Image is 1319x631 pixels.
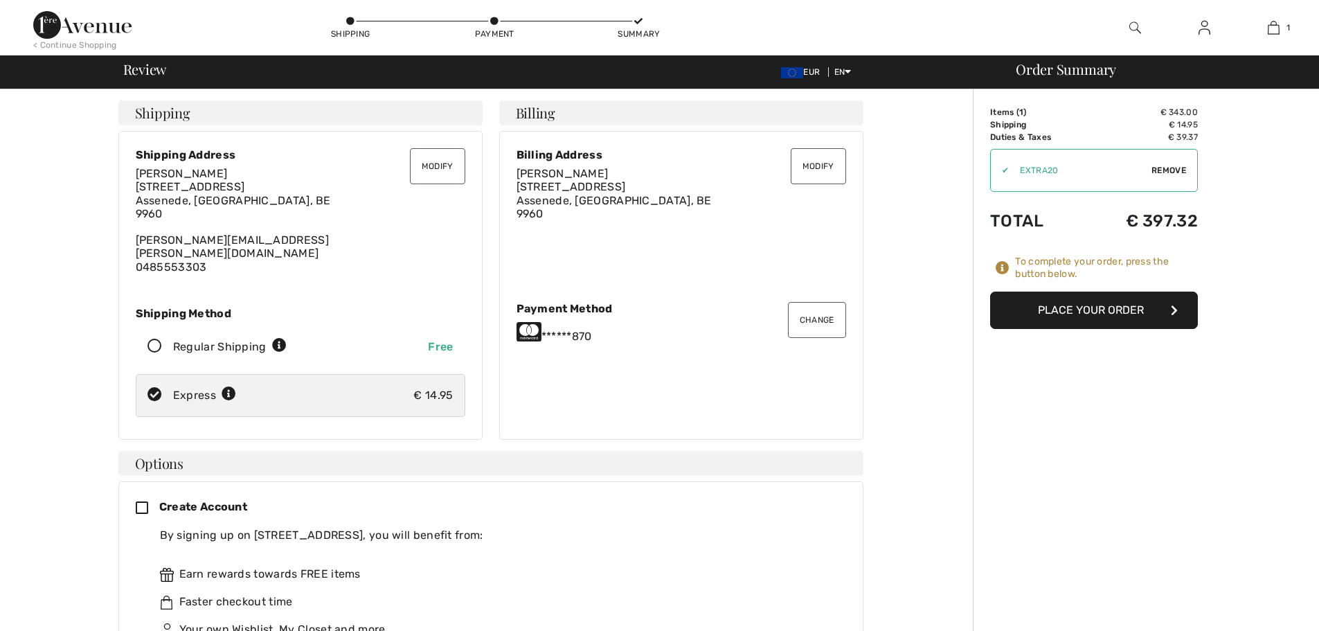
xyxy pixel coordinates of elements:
[990,118,1085,131] td: Shipping
[118,451,863,476] h4: Options
[1009,150,1151,191] input: Promo code
[1085,131,1198,143] td: € 39.37
[990,131,1085,143] td: Duties & Taxes
[136,307,465,320] div: Shipping Method
[1019,107,1023,117] span: 1
[990,292,1198,329] button: Place Your Order
[474,28,515,40] div: Payment
[160,566,835,583] div: Earn rewards towards FREE items
[1015,256,1198,281] div: To complete your order, press the button below.
[160,568,174,582] img: rewards.svg
[173,387,236,404] div: Express
[781,67,825,77] span: EUR
[517,180,712,220] span: [STREET_ADDRESS] Assenede, [GEOGRAPHIC_DATA], BE 9960
[1129,19,1141,36] img: search the website
[136,180,331,220] span: [STREET_ADDRESS] Assenede, [GEOGRAPHIC_DATA], BE 9960
[33,39,117,51] div: < Continue Shopping
[1268,19,1280,36] img: My Bag
[1085,106,1198,118] td: € 343.00
[781,67,803,78] img: Euro
[136,167,228,180] span: [PERSON_NAME]
[136,167,465,274] div: [PERSON_NAME][EMAIL_ADDRESS][PERSON_NAME][DOMAIN_NAME] 0485553303
[517,167,609,180] span: [PERSON_NAME]
[791,148,846,184] button: Modify
[1085,118,1198,131] td: € 14.95
[788,302,846,338] button: Change
[517,302,846,315] div: Payment Method
[159,500,247,513] span: Create Account
[1085,197,1198,245] td: € 397.32
[33,11,132,39] img: 1ère Avenue
[1239,19,1307,36] a: 1
[160,596,174,610] img: faster.svg
[173,339,287,355] div: Regular Shipping
[1187,19,1221,37] a: Sign In
[135,106,190,120] span: Shipping
[410,148,465,184] button: Modify
[517,148,846,161] div: Billing Address
[160,594,835,610] div: Faster checkout time
[1286,21,1290,34] span: 1
[413,387,453,404] div: € 14.95
[1151,164,1186,177] span: Remove
[136,148,465,161] div: Shipping Address
[990,106,1085,118] td: Items ( )
[123,62,167,76] span: Review
[516,106,555,120] span: Billing
[330,28,371,40] div: Shipping
[618,28,659,40] div: Summary
[991,164,1009,177] div: ✔
[834,67,852,77] span: EN
[428,340,453,353] span: Free
[160,527,835,544] div: By signing up on [STREET_ADDRESS], you will benefit from:
[999,62,1311,76] div: Order Summary
[1199,19,1210,36] img: My Info
[990,197,1085,245] td: Total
